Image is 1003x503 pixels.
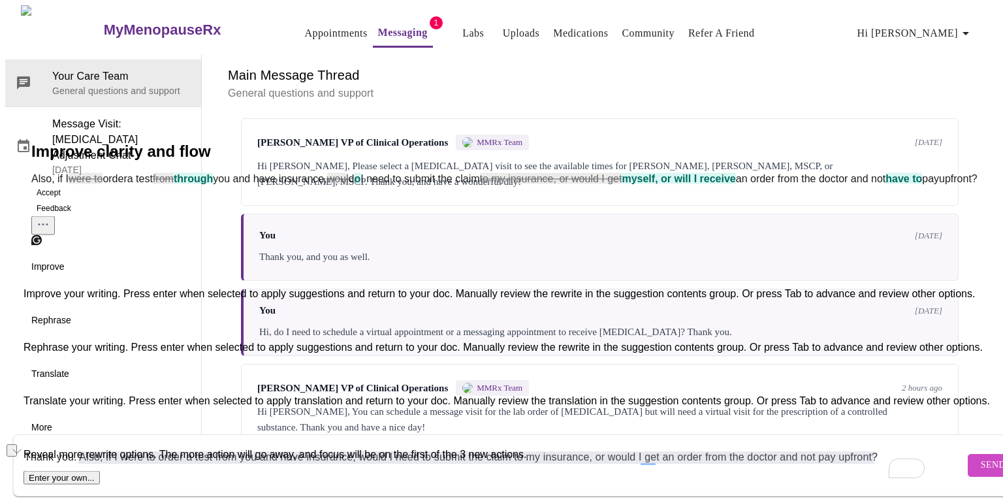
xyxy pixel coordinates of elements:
[857,24,974,42] span: Hi [PERSON_NAME]
[553,24,608,42] a: Medications
[52,116,191,163] span: Message Visit: [MEDICAL_DATA] Adjustment Chat
[299,20,372,46] button: Appointments
[852,20,979,46] button: Hi [PERSON_NAME]
[548,20,613,46] button: Medications
[378,24,428,42] a: Messaging
[304,24,367,42] a: Appointments
[104,22,221,39] h3: MyMenopauseRx
[503,24,540,42] a: Uploads
[102,7,273,53] a: MyMenopauseRx
[5,107,201,186] div: Message Visit: [MEDICAL_DATA] Adjustment Chat[DATE]
[498,20,545,46] button: Uploads
[52,84,191,97] p: General questions and support
[453,20,494,46] button: Labs
[52,69,191,84] span: Your Care Team
[21,5,102,54] img: MyMenopauseRx Logo
[430,16,443,29] span: 1
[228,65,972,86] h6: Main Message Thread
[616,20,680,46] button: Community
[462,24,484,42] a: Labs
[373,20,433,48] button: Messaging
[688,24,755,42] a: Refer a Friend
[683,20,760,46] button: Refer a Friend
[228,86,972,101] p: General questions and support
[622,24,675,42] a: Community
[5,59,201,106] div: Your Care TeamGeneral questions and support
